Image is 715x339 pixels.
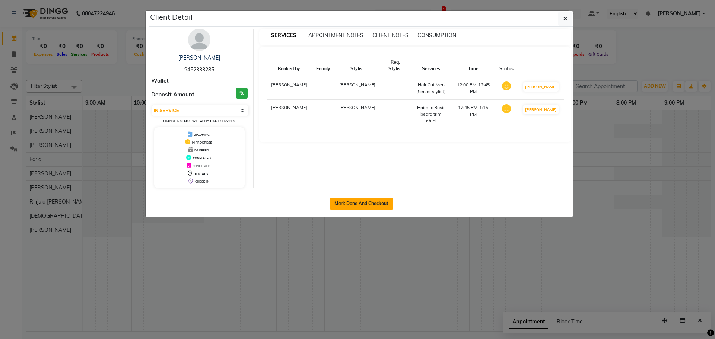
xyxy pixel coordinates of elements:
span: CLIENT NOTES [372,32,409,39]
span: IN PROGRESS [192,141,212,144]
button: Mark Done And Checkout [330,198,393,210]
button: [PERSON_NAME] [523,82,559,92]
td: [PERSON_NAME] [267,77,312,100]
small: Change in status will apply to all services. [163,119,236,123]
span: UPCOMING [194,133,210,137]
span: APPOINTMENT NOTES [308,32,363,39]
span: DROPPED [194,148,209,152]
th: Booked by [267,54,312,77]
th: Services [411,54,452,77]
span: 9452333285 [184,66,214,73]
th: Stylist [335,54,380,77]
td: - [380,77,411,100]
span: CONFIRMED [193,164,210,168]
span: TENTATIVE [194,172,210,176]
h3: ₹0 [236,88,248,99]
th: Status [495,54,518,77]
td: [PERSON_NAME] [267,100,312,129]
span: SERVICES [268,29,299,42]
td: 12:00 PM-12:45 PM [452,77,495,100]
span: [PERSON_NAME] [339,105,375,110]
img: avatar [188,29,210,51]
div: Hairotic Basic beard trim ritual [415,104,447,124]
span: Wallet [151,77,169,85]
span: [PERSON_NAME] [339,82,375,87]
td: 12:45 PM-1:15 PM [452,100,495,129]
th: Family [312,54,335,77]
h5: Client Detail [150,12,193,23]
th: Req. Stylist [380,54,411,77]
th: Time [452,54,495,77]
td: - [312,77,335,100]
span: COMPLETED [193,156,211,160]
a: [PERSON_NAME] [178,54,220,61]
button: [PERSON_NAME] [523,105,559,114]
td: - [380,100,411,129]
span: CHECK-IN [195,180,209,183]
span: Deposit Amount [151,90,194,99]
div: Hair Cut Men (Senior stylist) [415,81,447,95]
span: CONSUMPTION [417,32,456,39]
td: - [312,100,335,129]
